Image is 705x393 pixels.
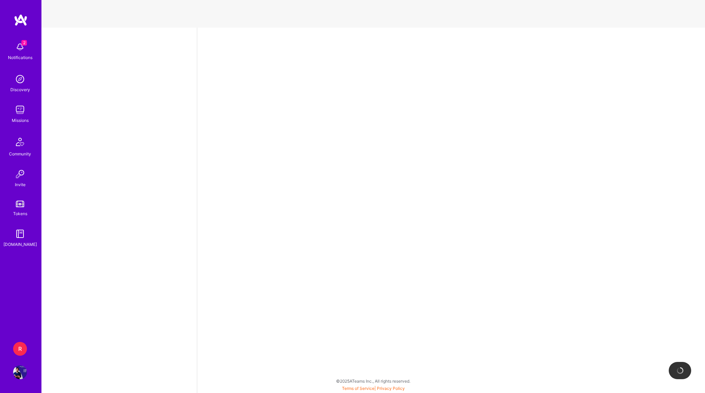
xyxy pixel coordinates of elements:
[13,72,27,86] img: discovery
[13,342,27,356] div: R
[41,372,705,390] div: © 2025 ATeams Inc., All rights reserved.
[16,201,24,207] img: tokens
[15,181,26,188] div: Invite
[13,103,27,117] img: teamwork
[342,386,374,391] a: Terms of Service
[377,386,405,391] a: Privacy Policy
[10,86,30,93] div: Discovery
[8,54,32,61] div: Notifications
[13,210,27,217] div: Tokens
[13,365,27,379] img: User Avatar
[12,117,29,124] div: Missions
[675,366,685,375] img: loading
[14,14,28,26] img: logo
[21,40,27,46] span: 2
[11,342,29,356] a: R
[13,227,27,241] img: guide book
[13,167,27,181] img: Invite
[3,241,37,248] div: [DOMAIN_NAME]
[9,150,31,157] div: Community
[11,365,29,379] a: User Avatar
[12,134,28,150] img: Community
[342,386,405,391] span: |
[13,40,27,54] img: bell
